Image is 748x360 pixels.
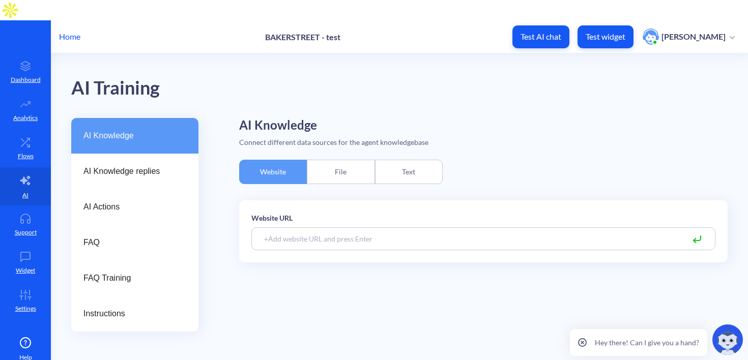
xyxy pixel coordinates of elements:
[83,130,178,142] span: AI Knowledge
[586,32,625,42] p: Test widget
[18,152,34,161] p: Flows
[16,266,35,275] p: Widget
[239,137,728,147] div: Connect different data sources for the agent knowledgebase
[83,308,178,320] span: Instructions
[375,160,443,184] div: Text
[22,191,28,200] p: AI
[239,118,728,133] h2: AI Knowledge
[83,201,178,213] span: AI Actions
[239,160,307,184] div: Website
[251,213,715,223] p: Website URL
[595,337,699,348] p: Hey there! Can I give you a hand?
[661,31,726,42] p: [PERSON_NAME]
[71,296,198,332] a: Instructions
[643,28,659,45] img: user photo
[15,304,36,313] p: Settings
[71,189,198,225] a: AI Actions
[83,236,178,249] span: FAQ
[638,27,740,46] button: user photo[PERSON_NAME]
[712,324,743,355] img: copilot-icon.svg
[512,25,569,48] button: Test AI chat
[59,31,80,43] p: Home
[83,272,178,284] span: FAQ Training
[307,160,375,184] div: File
[265,32,340,42] p: BAKERSTREET - test
[251,227,715,250] input: +Add website URL and press Enter
[83,165,178,177] span: AI Knowledge replies
[71,154,198,189] a: AI Knowledge replies
[13,113,38,123] p: Analytics
[15,228,37,237] p: Support
[578,25,634,48] button: Test widget
[71,118,198,154] a: AI Knowledge
[11,75,41,84] p: Dashboard
[71,225,198,260] a: FAQ
[71,260,198,296] a: FAQ Training
[521,32,561,42] p: Test AI chat
[71,74,160,103] div: AI Training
